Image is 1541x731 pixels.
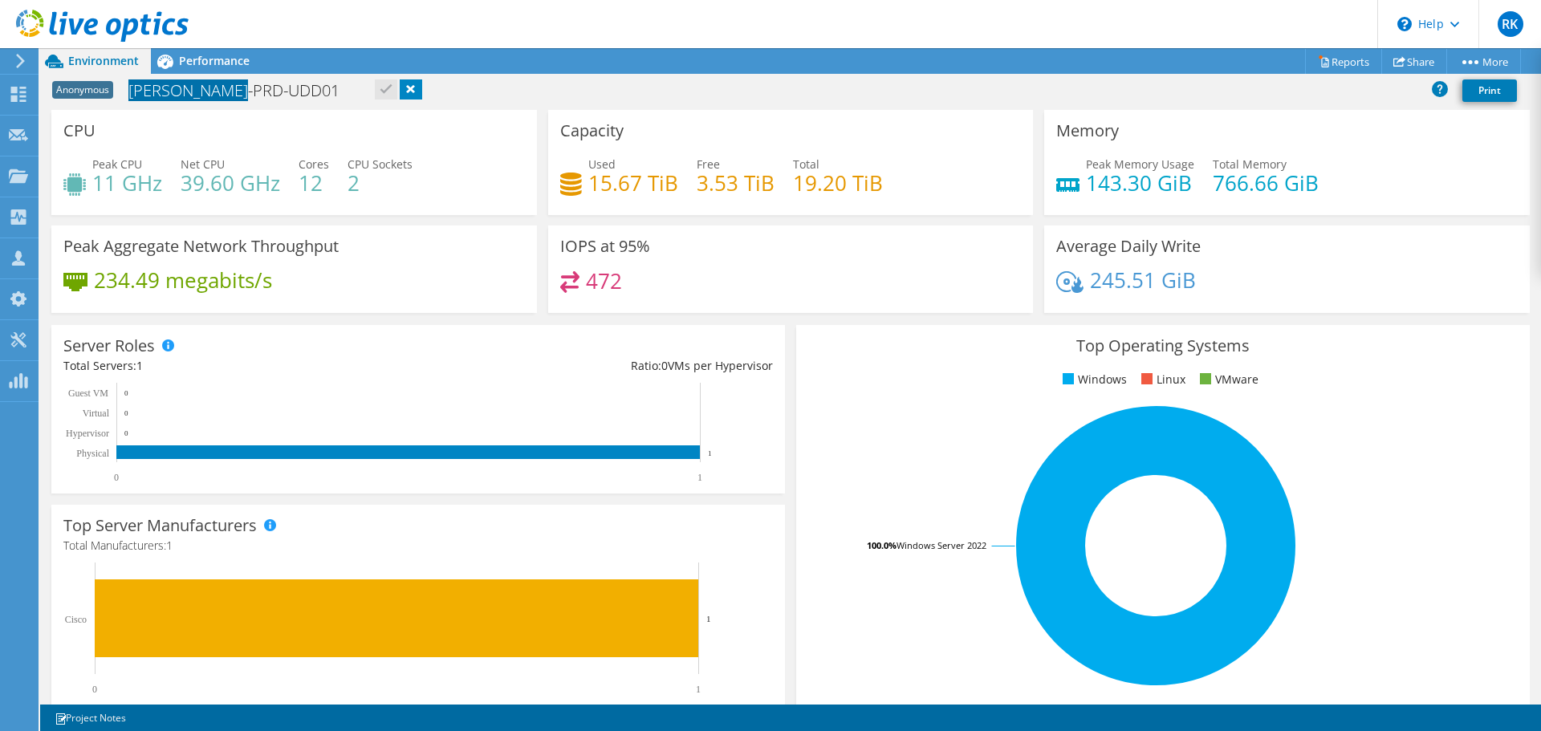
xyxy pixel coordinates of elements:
span: Peak CPU [92,156,142,172]
h4: 11 GHz [92,174,162,192]
text: 0 [114,472,119,483]
h3: Server Roles [63,337,155,355]
h3: CPU [63,122,96,140]
span: Environment [68,53,139,68]
span: Total Memory [1213,156,1287,172]
h4: 472 [586,272,622,290]
span: Performance [179,53,250,68]
h4: 12 [299,174,329,192]
text: Hypervisor [66,428,109,439]
span: 0 [661,358,668,373]
li: Windows [1059,371,1127,388]
span: Used [588,156,616,172]
text: 1 [708,449,712,457]
a: Share [1381,49,1447,74]
span: 1 [166,538,173,553]
h4: 143.30 GiB [1086,174,1194,192]
span: Net CPU [181,156,225,172]
div: Total Servers: [63,357,418,375]
tspan: Windows Server 2022 [897,539,986,551]
text: Cisco [65,614,87,625]
a: Project Notes [43,708,137,728]
h4: 19.20 TiB [793,174,883,192]
text: 0 [92,684,97,695]
span: Total [793,156,819,172]
a: Print [1462,79,1517,102]
svg: \n [1397,17,1412,31]
h4: 234.49 megabits/s [94,271,272,289]
text: 1 [697,472,702,483]
text: Virtual [83,408,110,419]
text: 0 [124,409,128,417]
span: Cores [299,156,329,172]
h1: [PERSON_NAME]-PRD-UDD01 [121,82,364,99]
span: Anonymous [52,81,113,99]
h4: Total Manufacturers: [63,537,773,554]
a: More [1446,49,1521,74]
h4: 2 [348,174,413,192]
h3: Top Operating Systems [808,337,1518,355]
div: Ratio: VMs per Hypervisor [418,357,773,375]
text: Guest VM [68,388,108,399]
text: 0 [124,389,128,397]
text: 1 [706,614,711,623]
span: Free [697,156,720,172]
h3: Peak Aggregate Network Throughput [63,238,339,255]
span: RK [1498,11,1523,37]
text: 1 [696,684,701,695]
text: Physical [76,448,109,459]
h3: Memory [1056,122,1119,140]
h4: 15.67 TiB [588,174,678,192]
a: Reports [1305,49,1382,74]
h3: IOPS at 95% [560,238,650,255]
h4: 245.51 GiB [1090,271,1196,289]
h3: Average Daily Write [1056,238,1201,255]
h3: Top Server Manufacturers [63,517,257,534]
text: 0 [124,429,128,437]
span: CPU Sockets [348,156,413,172]
h4: 3.53 TiB [697,174,775,192]
h3: Capacity [560,122,624,140]
span: Peak Memory Usage [1086,156,1194,172]
li: Linux [1137,371,1185,388]
span: 1 [136,358,143,373]
li: VMware [1196,371,1258,388]
h4: 766.66 GiB [1213,174,1319,192]
h4: 39.60 GHz [181,174,280,192]
tspan: 100.0% [867,539,897,551]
